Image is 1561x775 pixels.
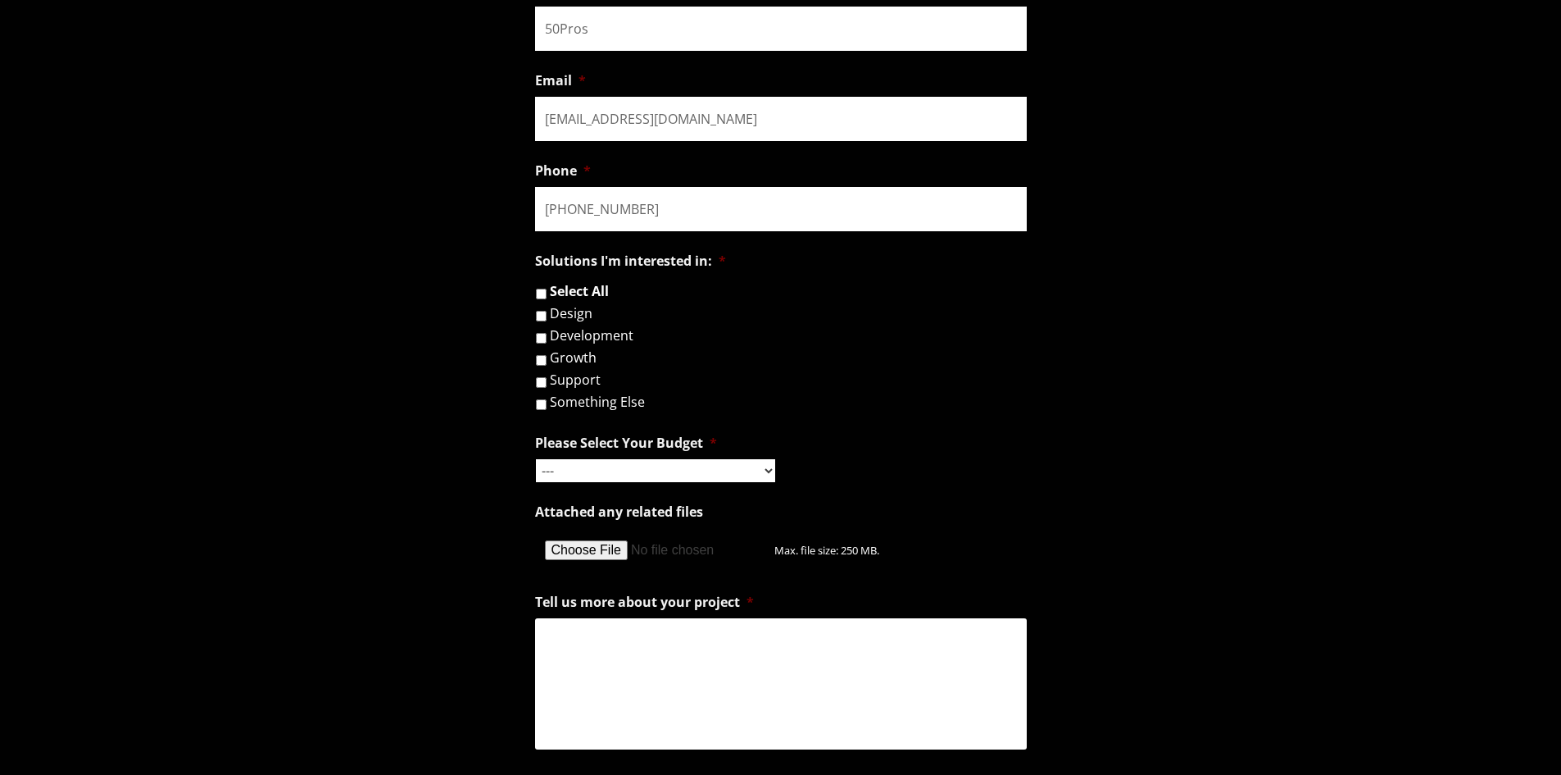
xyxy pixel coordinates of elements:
[550,351,597,364] label: Growth
[774,530,892,558] span: Max. file size: 250 MB.
[1479,696,1561,775] iframe: Chat Widget
[550,285,609,298] label: Select All
[550,329,633,342] label: Development
[535,594,754,611] label: Tell us more about your project
[550,395,645,408] label: Something Else
[550,307,592,320] label: Design
[535,162,591,180] label: Phone
[550,373,601,386] label: Support
[535,504,703,521] label: Attached any related files
[535,253,726,270] label: Solutions I'm interested in:
[535,187,1027,231] input: (###) ###-####
[535,72,586,89] label: Email
[535,435,717,452] label: Please Select Your Budget
[535,7,1027,51] input: https://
